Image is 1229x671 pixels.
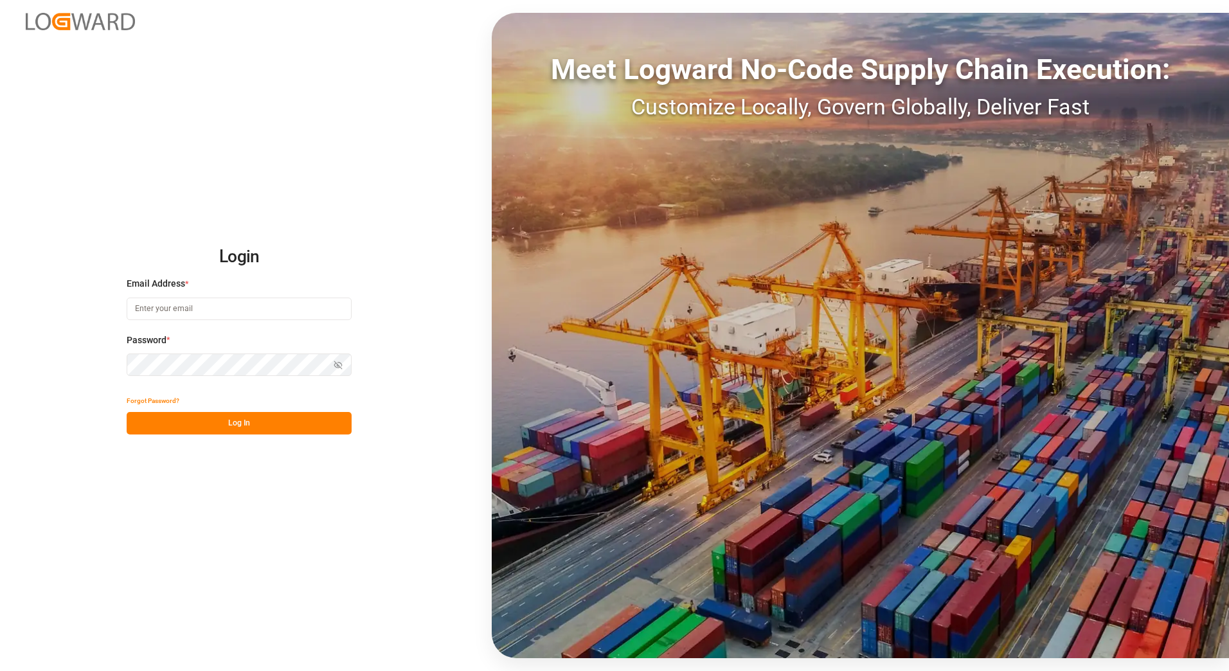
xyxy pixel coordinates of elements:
[127,298,352,320] input: Enter your email
[127,412,352,434] button: Log In
[127,277,185,291] span: Email Address
[127,389,179,412] button: Forgot Password?
[127,237,352,278] h2: Login
[492,91,1229,123] div: Customize Locally, Govern Globally, Deliver Fast
[127,334,166,347] span: Password
[492,48,1229,91] div: Meet Logward No-Code Supply Chain Execution:
[26,13,135,30] img: Logward_new_orange.png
